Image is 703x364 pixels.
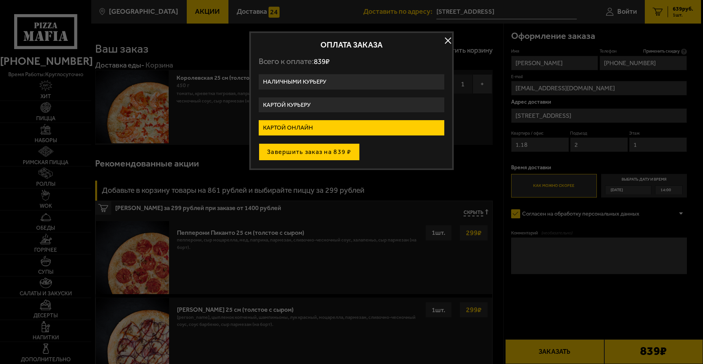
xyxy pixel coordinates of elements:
label: Картой курьеру [259,97,444,113]
button: Завершить заказ на 839 ₽ [259,143,360,161]
label: Картой онлайн [259,120,444,135]
h2: Оплата заказа [259,41,444,49]
label: Наличными курьеру [259,74,444,90]
span: 839 ₽ [314,57,329,66]
p: Всего к оплате: [259,57,444,66]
